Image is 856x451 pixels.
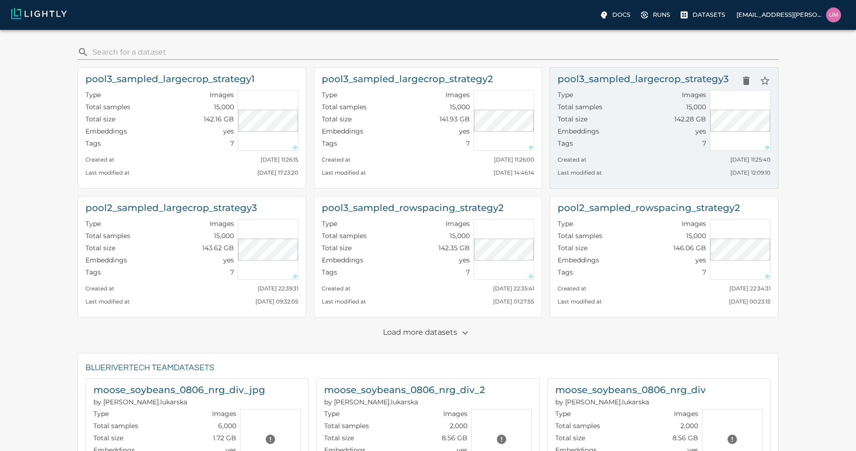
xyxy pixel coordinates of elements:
p: Embeddings [558,255,599,265]
a: pool3_sampled_largecrop_strategy3Delete datasetStar datasetTypeImagesTotal samples15,000Total siz... [550,67,778,189]
p: Tags [85,268,101,277]
button: Star dataset [756,71,774,90]
p: Total samples [85,102,130,112]
p: Total samples [93,421,138,430]
p: 142.28 GB [674,114,706,124]
p: 15,000 [214,231,234,240]
a: pool3_sampled_largecrop_strategy1TypeImagesTotal samples15,000Total size142.16 GBEmbeddingsyesTag... [78,67,306,189]
span: silvana.lukarska@bluerivertech.com (BlueRiverTech) [555,398,649,406]
label: Runs [638,7,674,22]
p: Images [210,219,234,228]
small: Created at [558,156,587,163]
p: Tags [322,139,337,148]
p: Total samples [322,102,367,112]
label: Datasets [678,7,729,22]
small: [DATE] 11:25:40 [730,156,771,163]
h6: pool2_sampled_rowspacing_strategy2 [558,200,740,215]
span: silvana.lukarska@bluerivertech.com (BlueRiverTech) [324,398,418,406]
p: Type [322,219,337,228]
a: pool2_sampled_rowspacing_strategy2TypeImagesTotal samples15,000Total size146.06 GBEmbeddingsyesTa... [550,196,778,317]
p: Docs [612,10,630,19]
small: [DATE] 11:26:00 [494,156,534,163]
small: Created at [322,285,351,292]
a: pool3_sampled_largecrop_strategy2TypeImagesTotal samples15,000Total size141.93 GBEmbeddingsyesTag... [314,67,543,189]
small: Last modified at [85,298,130,305]
p: Total samples [85,231,130,240]
p: Type [322,90,337,99]
p: Type [558,219,573,228]
p: 8.56 GB [672,433,698,443]
p: Images [443,409,467,418]
p: 7 [702,139,706,148]
button: Delete dataset [737,71,756,90]
p: yes [695,127,706,136]
small: [DATE] 22:35:41 [493,285,534,292]
p: Total samples [324,421,369,430]
p: Total size [324,433,354,443]
p: Tags [85,139,101,148]
p: 2,000 [450,421,467,430]
button: Preview cannot be loaded. Please ensure the datasource is configured correctly and that the refer... [261,430,280,449]
p: Type [324,409,340,418]
button: Preview cannot be loaded. Please ensure the datasource is configured correctly and that the refer... [492,430,511,449]
small: Created at [85,285,114,292]
p: Total size [93,433,123,443]
small: [DATE] 22:39:31 [258,285,298,292]
small: [DATE] 12:09:10 [730,169,771,176]
p: [EMAIL_ADDRESS][PERSON_NAME][DOMAIN_NAME] [736,10,822,19]
label: Docs [597,7,634,22]
p: Type [85,90,101,99]
small: [DATE] 00:23:15 [729,298,771,305]
p: Tags [558,139,573,148]
p: 6,000 [218,421,236,430]
p: 142.35 GB [439,243,470,253]
p: Total samples [322,231,367,240]
p: 7 [466,268,470,277]
h6: pool3_sampled_largecrop_strategy1 [85,71,255,86]
p: Total size [322,114,352,124]
small: [DATE] 01:27:55 [493,298,534,305]
p: 2,000 [680,421,698,430]
p: 7 [702,268,706,277]
p: Total samples [555,421,600,430]
p: yes [223,255,234,265]
p: 15,000 [214,102,234,112]
p: Embeddings [558,127,599,136]
small: [DATE] 17:23:20 [257,169,298,176]
h6: pool3_sampled_rowspacing_strategy2 [322,200,503,215]
p: Images [446,219,470,228]
small: [DATE] 22:34:31 [729,285,771,292]
p: Embeddings [322,127,363,136]
p: Images [682,90,706,99]
p: 7 [230,268,234,277]
small: [DATE] 09:32:05 [255,298,298,305]
p: Total size [555,433,585,443]
p: 15,000 [686,231,706,240]
p: Total samples [558,231,602,240]
small: Last modified at [558,298,602,305]
p: Total samples [558,102,602,112]
p: Embeddings [85,127,127,136]
p: Type [85,219,101,228]
h6: moose_soybeans_0806_nrg_div [555,382,706,397]
p: yes [459,127,470,136]
p: Type [555,409,571,418]
label: [EMAIL_ADDRESS][PERSON_NAME][DOMAIN_NAME]uma.govindarajan@bluerivertech.com [733,5,845,25]
p: 1.72 GB [213,433,236,443]
a: pool2_sampled_largecrop_strategy3TypeImagesTotal samples15,000Total size143.62 GBEmbeddingsyesTag... [78,196,306,317]
p: 143.62 GB [202,243,234,253]
p: Images [674,409,698,418]
p: Images [212,409,236,418]
p: 146.06 GB [673,243,706,253]
small: Last modified at [85,169,130,176]
p: 142.16 GB [204,114,234,124]
p: 15,000 [450,102,470,112]
small: [DATE] 14:46:14 [494,169,534,176]
h6: pool3_sampled_largecrop_strategy3 [558,71,729,86]
p: Total size [558,243,587,253]
p: yes [223,127,234,136]
p: Images [446,90,470,99]
span: silvana.lukarska@bluerivertech.com (BlueRiverTech) [93,398,187,406]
